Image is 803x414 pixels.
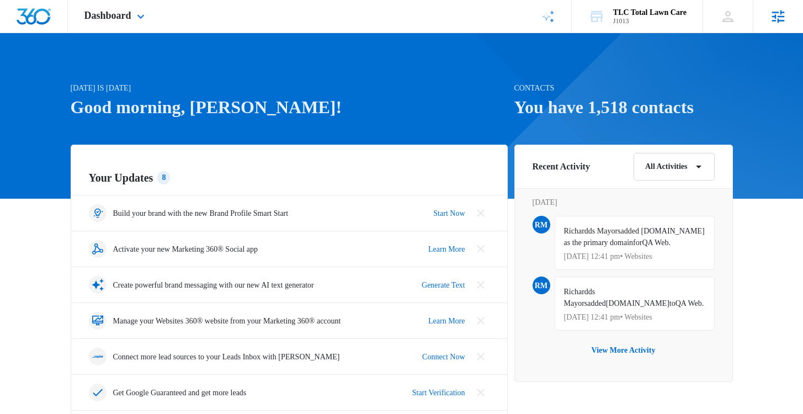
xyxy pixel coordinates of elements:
a: Learn More [428,243,465,255]
p: Connect more lead sources to your Leads Inbox with [PERSON_NAME] [113,351,340,363]
button: Close [472,204,490,222]
a: Connect Now [422,351,465,363]
span: QA Web. [676,299,704,307]
h1: You have 1,518 contacts [514,94,733,120]
button: View More Activity [581,337,667,364]
p: [DATE] 12:41 pm • Websites [564,314,705,321]
a: Generate Text [422,279,465,291]
a: Start Verification [412,387,465,399]
button: Close [472,240,490,258]
button: Close [472,312,490,330]
p: [DATE] [533,197,715,208]
p: Activate your new Marketing 360® Social app [113,243,258,255]
div: 8 [157,171,170,184]
a: Start Now [433,208,465,219]
span: added [587,299,605,307]
p: Create powerful brand messaging with our new AI text generator [113,279,314,291]
span: QA Web. [642,238,671,247]
p: [DATE] is [DATE] [71,82,508,94]
p: Contacts [514,82,733,94]
span: for [633,238,642,247]
button: Close [472,276,490,294]
span: Dashboard [84,10,131,22]
p: Build your brand with the new Brand Profile Smart Start [113,208,289,219]
h1: Good morning, [PERSON_NAME]! [71,94,508,120]
span: RM [533,277,550,294]
span: Richardds Mayors [564,288,595,307]
a: Learn More [428,315,465,327]
h6: Recent Activity [533,160,590,173]
span: to [669,299,676,307]
span: Richardds Mayors [564,227,621,235]
div: account name [613,8,687,17]
button: Close [472,348,490,365]
p: Get Google Guaranteed and get more leads [113,387,247,399]
span: RM [533,216,550,233]
p: [DATE] 12:41 pm • Websites [564,253,705,261]
div: account id [613,17,687,25]
span: [DOMAIN_NAME] [606,299,669,307]
button: All Activities [634,153,715,181]
span: added [DOMAIN_NAME] as the primary domain [564,227,705,247]
p: Manage your Websites 360® website from your Marketing 360® account [113,315,341,327]
h2: Your Updates [89,169,490,186]
button: Close [472,384,490,401]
